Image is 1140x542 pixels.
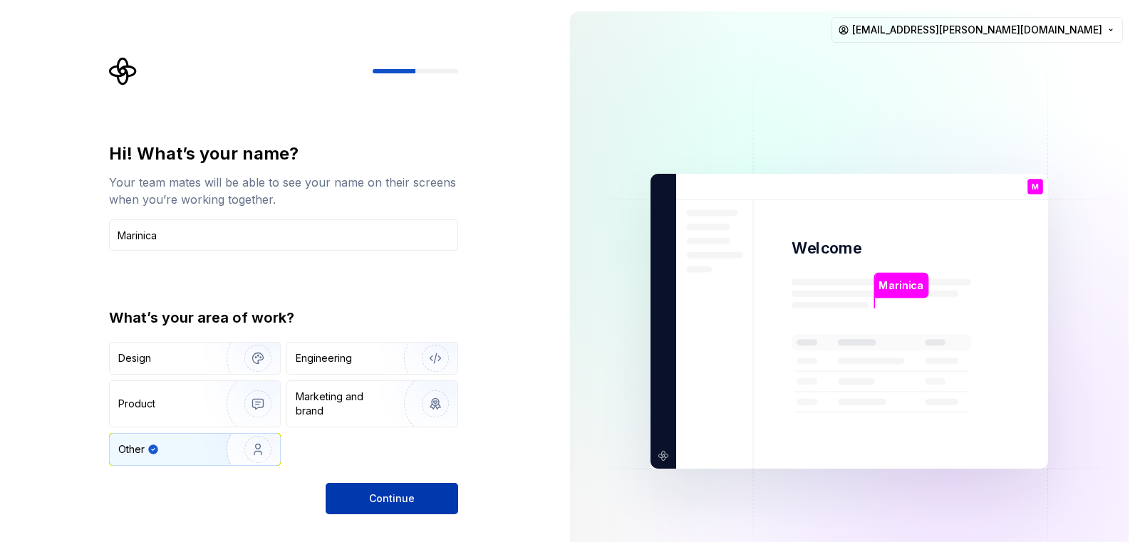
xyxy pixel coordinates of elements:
[109,142,458,165] div: Hi! What’s your name?
[109,174,458,208] div: Your team mates will be able to see your name on their screens when you’re working together.
[109,57,138,85] svg: Supernova Logo
[109,219,458,251] input: Han Solo
[296,351,352,365] div: Engineering
[109,308,458,328] div: What’s your area of work?
[852,23,1102,37] span: [EMAIL_ADDRESS][PERSON_NAME][DOMAIN_NAME]
[879,278,923,293] p: Marinica
[296,390,392,418] div: Marketing and brand
[369,491,415,506] span: Continue
[118,397,155,411] div: Product
[118,351,151,365] div: Design
[326,483,458,514] button: Continue
[831,17,1123,43] button: [EMAIL_ADDRESS][PERSON_NAME][DOMAIN_NAME]
[118,442,145,457] div: Other
[1032,183,1039,191] p: M
[792,238,861,259] p: Welcome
